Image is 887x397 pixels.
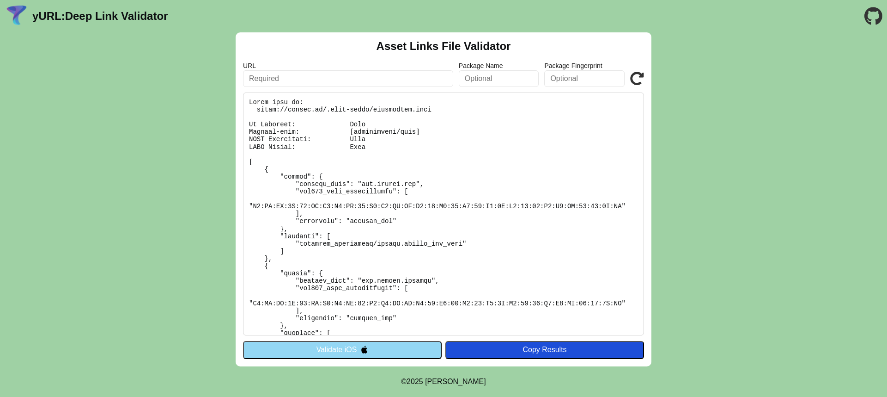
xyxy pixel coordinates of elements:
[401,366,486,397] footer: ©
[360,346,368,354] img: appleIcon.svg
[450,346,639,354] div: Copy Results
[243,70,453,87] input: Required
[407,378,423,385] span: 2025
[459,70,539,87] input: Optional
[243,93,644,335] pre: Lorem ipsu do: sitam://consec.ad/.elit-seddo/eiusmodtem.inci Ut Laboreet: Dolo Magnaal-enim: [adm...
[5,4,29,28] img: yURL Logo
[544,70,625,87] input: Optional
[425,378,486,385] a: Michael Ibragimchayev's Personal Site
[32,10,168,23] a: yURL:Deep Link Validator
[243,62,453,69] label: URL
[544,62,625,69] label: Package Fingerprint
[445,341,644,359] button: Copy Results
[243,341,442,359] button: Validate iOS
[459,62,539,69] label: Package Name
[377,40,511,53] h2: Asset Links File Validator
